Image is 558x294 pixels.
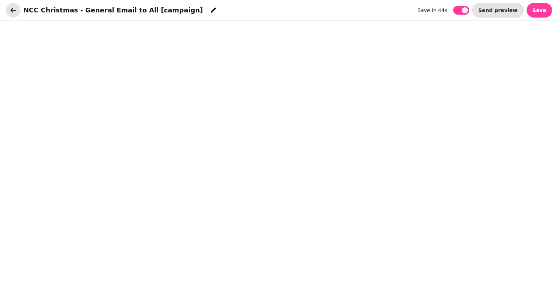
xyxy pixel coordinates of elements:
[532,8,546,13] span: Save
[472,3,524,18] button: Send preview
[527,3,552,18] button: Save
[478,8,517,13] span: Send preview
[417,6,447,15] label: save in 44s
[23,5,203,15] h1: NCC Christmas - General Email to All [campaign]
